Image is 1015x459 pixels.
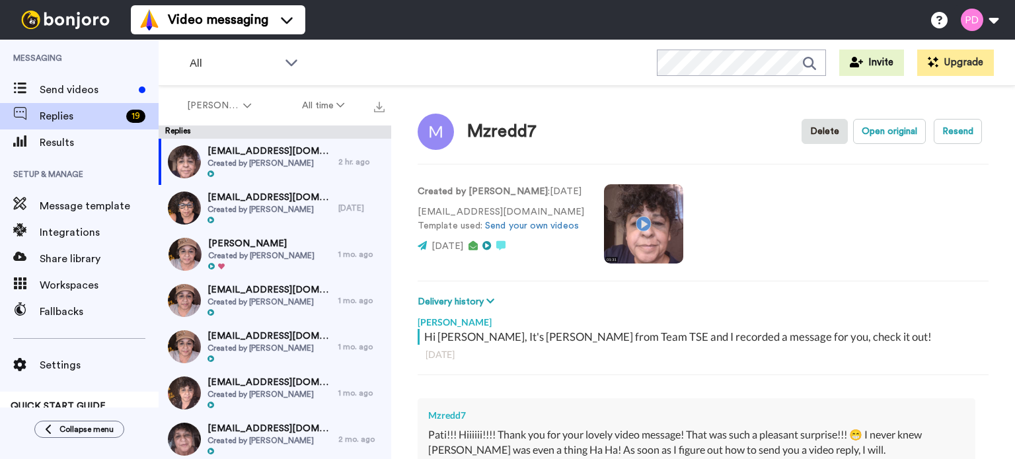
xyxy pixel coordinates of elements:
span: Collapse menu [59,424,114,435]
span: Created by [PERSON_NAME] [207,158,332,168]
span: Send videos [40,82,133,98]
img: 81a420bc-d8fd-4190-af60-9608e615af58-thumb.jpg [168,284,201,317]
span: Created by [PERSON_NAME] [207,389,332,400]
div: 2 mo. ago [338,434,385,444]
div: [DATE] [338,203,385,213]
img: export.svg [374,102,385,112]
button: All time [277,94,371,118]
a: [PERSON_NAME]Created by [PERSON_NAME]1 mo. ago [159,231,391,277]
span: Share library [40,251,159,267]
span: Results [40,135,159,151]
button: Export all results that match these filters now. [370,96,389,116]
img: 6cafcf02-b60a-4505-a94a-ba3d3d93d020-thumb.jpg [168,376,201,409]
span: Video messaging [168,11,268,29]
img: 9d1074fe-ea12-45d2-a2f2-ae1626e79b06-thumb.jpg [168,145,201,178]
button: Collapse menu [34,421,124,438]
span: Fallbacks [40,304,159,320]
div: [DATE] [426,348,981,361]
img: vm-color.svg [139,9,160,30]
span: Created by [PERSON_NAME] [208,250,315,261]
div: Hi [PERSON_NAME], It's [PERSON_NAME] from Team TSE and I recorded a message for you, check it out! [424,329,985,345]
button: Delete [802,119,848,144]
div: [PERSON_NAME] [418,309,989,329]
div: Replies [159,125,391,139]
img: Image of Mzredd7 [418,114,454,150]
div: Pati!!! Hiiiiii!!!! Thank you for your lovely video message! That was such a pleasant surprise!!!... [428,427,965,458]
span: [PERSON_NAME] [208,237,315,250]
span: Message template [40,198,159,214]
button: Invite [839,50,904,76]
a: [EMAIL_ADDRESS][DOMAIN_NAME]Created by [PERSON_NAME]2 hr. ago [159,139,391,185]
span: All [190,55,278,71]
button: Resend [934,119,982,144]
div: Mzredd7 [428,409,965,422]
span: Created by [PERSON_NAME] [207,297,332,307]
img: d4695acf-e5bb-40f6-a370-2a144e15ae2c-thumb.jpg [168,423,201,456]
span: Settings [40,357,159,373]
span: [DATE] [432,242,463,251]
img: bj-logo-header-white.svg [16,11,115,29]
span: [PERSON_NAME] [187,99,241,112]
img: b11b5afa-baa0-432f-bcf6-b829e1f90ab4-thumb.jpg [168,192,201,225]
div: 1 mo. ago [338,295,385,306]
div: 1 mo. ago [338,388,385,398]
span: Created by [PERSON_NAME] [207,204,332,215]
span: Replies [40,108,121,124]
p: : [DATE] [418,185,584,199]
span: [EMAIL_ADDRESS][DOMAIN_NAME] [207,145,332,158]
span: QUICK START GUIDE [11,402,106,411]
div: 19 [126,110,145,123]
button: [PERSON_NAME] [161,94,277,118]
button: Open original [853,119,926,144]
button: Delivery history [418,295,498,309]
span: Created by [PERSON_NAME] [207,343,332,353]
a: [EMAIL_ADDRESS][DOMAIN_NAME]Created by [PERSON_NAME]1 mo. ago [159,370,391,416]
p: [EMAIL_ADDRESS][DOMAIN_NAME] Template used: [418,205,584,233]
img: ef936154-c16c-4a6a-bac4-b581b83d3d5e-thumb.jpg [169,238,202,271]
span: Integrations [40,225,159,240]
img: 0528fc39-b6ee-410c-aa91-56ca3860ba89-thumb.jpg [168,330,201,363]
a: [EMAIL_ADDRESS][DOMAIN_NAME]Created by [PERSON_NAME][DATE] [159,185,391,231]
a: [EMAIL_ADDRESS][DOMAIN_NAME]Created by [PERSON_NAME]1 mo. ago [159,324,391,370]
span: Workspaces [40,277,159,293]
span: [EMAIL_ADDRESS][DOMAIN_NAME] [207,330,332,343]
span: [EMAIL_ADDRESS][DOMAIN_NAME] [207,191,332,204]
span: [EMAIL_ADDRESS][DOMAIN_NAME] [207,283,332,297]
div: Mzredd7 [467,122,537,141]
div: 2 hr. ago [338,157,385,167]
button: Upgrade [917,50,994,76]
span: [EMAIL_ADDRESS][DOMAIN_NAME] [207,422,332,435]
span: Created by [PERSON_NAME] [207,435,332,446]
div: 1 mo. ago [338,249,385,260]
a: Send your own videos [485,221,579,230]
strong: Created by [PERSON_NAME] [418,187,548,196]
span: [EMAIL_ADDRESS][DOMAIN_NAME] [207,376,332,389]
div: 1 mo. ago [338,341,385,352]
a: [EMAIL_ADDRESS][DOMAIN_NAME]Created by [PERSON_NAME]1 mo. ago [159,277,391,324]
